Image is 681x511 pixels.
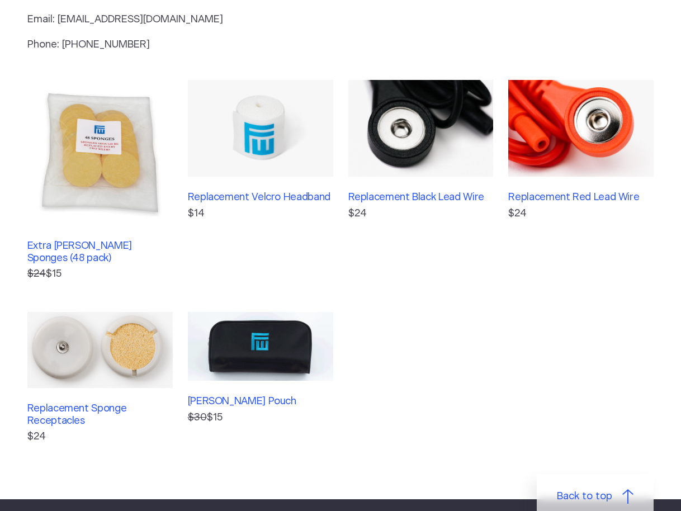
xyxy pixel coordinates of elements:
[188,206,333,221] p: $14
[27,37,484,53] p: Phone: [PHONE_NUMBER]
[188,80,333,177] img: Replacement Velcro Headband
[27,269,46,279] s: $24
[188,312,333,444] a: [PERSON_NAME] Pouch $30$15
[188,396,333,408] h3: [PERSON_NAME] Pouch
[27,240,173,264] h3: Extra [PERSON_NAME] Sponges (48 pack)
[508,80,654,177] img: Replacement Red Lead Wire
[348,80,494,282] a: Replacement Black Lead Wire$24
[27,267,173,282] p: $15
[188,413,207,423] s: $30
[27,80,173,282] a: Extra [PERSON_NAME] Sponges (48 pack) $24$15
[188,312,333,381] img: Fisher Wallace Pouch
[508,192,654,204] h3: Replacement Red Lead Wire
[27,403,173,427] h3: Replacement Sponge Receptacles
[27,312,173,388] img: Replacement Sponge Receptacles
[27,12,484,27] p: Email: [EMAIL_ADDRESS][DOMAIN_NAME]
[348,80,494,177] img: Replacement Black Lead Wire
[348,192,494,204] h3: Replacement Black Lead Wire
[508,206,654,221] p: $24
[188,410,333,425] p: $15
[557,489,612,504] span: Back to top
[508,80,654,282] a: Replacement Red Lead Wire$24
[188,80,333,282] a: Replacement Velcro Headband$14
[27,312,173,444] a: Replacement Sponge Receptacles$24
[27,80,173,225] img: Extra Fisher Wallace Sponges (48 pack)
[27,429,173,444] p: $24
[348,206,494,221] p: $24
[188,192,333,204] h3: Replacement Velcro Headband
